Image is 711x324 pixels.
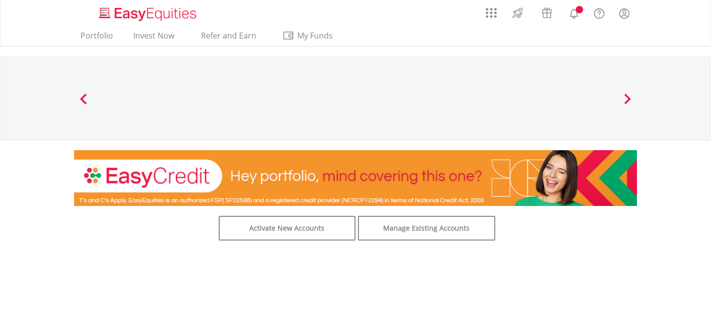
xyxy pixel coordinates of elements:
a: Manage Existing Accounts [358,216,495,241]
a: My Profile [612,2,637,24]
span: My Funds [282,29,347,42]
a: Portfolio [77,31,117,46]
img: grid-menu-icon.svg [486,7,497,18]
a: Activate New Accounts [219,216,356,241]
a: FAQ's and Support [587,2,612,22]
a: Vouchers [532,2,561,21]
img: vouchers-v2.svg [539,5,555,21]
img: EasyCredit Promotion Banner [74,150,637,206]
a: Home page [95,2,200,22]
img: EasyEquities_Logo.png [97,6,200,22]
a: AppsGrid [479,2,503,18]
a: Notifications [561,2,587,22]
a: Refer and Earn [191,31,266,46]
img: thrive-v2.svg [510,5,526,21]
a: Invest Now [129,31,178,46]
span: Refer and Earn [201,30,256,41]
